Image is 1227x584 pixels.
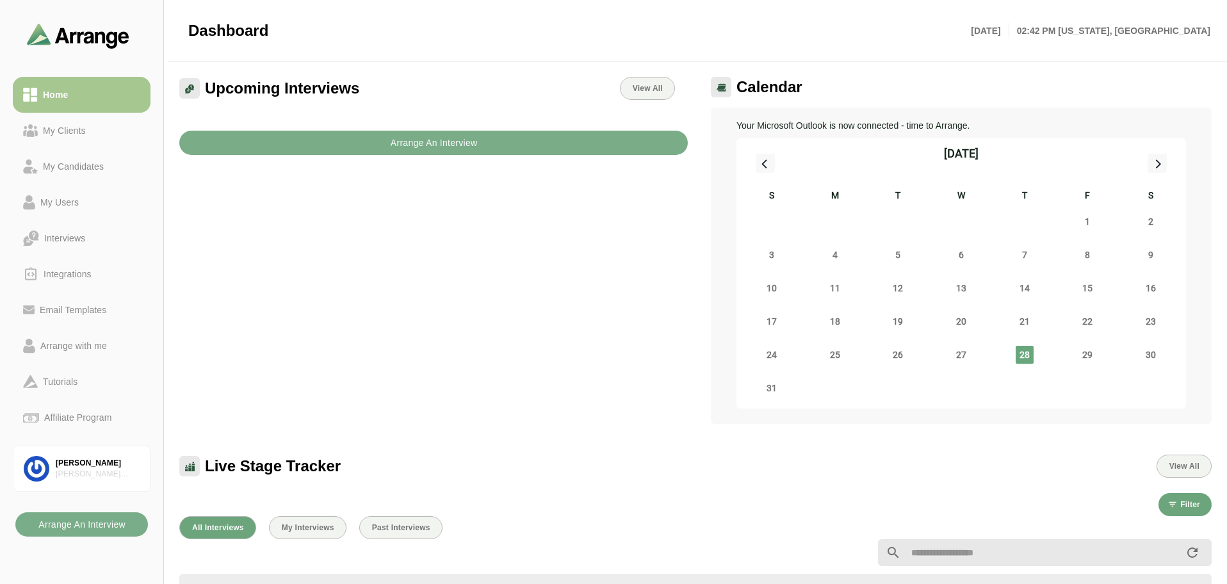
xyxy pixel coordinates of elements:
a: View All [620,77,675,100]
span: Monday, August 18, 2025 [826,312,844,330]
p: 02:42 PM [US_STATE], [GEOGRAPHIC_DATA] [1009,23,1210,38]
div: W [930,188,993,205]
span: Thursday, August 7, 2025 [1016,246,1034,264]
span: Sunday, August 17, 2025 [763,312,781,330]
span: Friday, August 15, 2025 [1078,279,1096,297]
a: My Candidates [13,149,150,184]
p: Your Microsoft Outlook is now connected - time to Arrange. [736,118,1186,133]
div: Integrations [38,266,97,282]
span: Saturday, August 9, 2025 [1142,246,1160,264]
span: My Interviews [281,523,334,532]
a: Home [13,77,150,113]
a: Arrange with me [13,328,150,364]
span: Past Interviews [371,523,430,532]
button: All Interviews [179,516,256,539]
span: Saturday, August 16, 2025 [1142,279,1160,297]
span: Wednesday, August 20, 2025 [952,312,970,330]
span: Thursday, August 28, 2025 [1016,346,1034,364]
div: [DATE] [944,145,979,163]
span: Thursday, August 21, 2025 [1016,312,1034,330]
button: View All [1157,455,1212,478]
span: View All [632,84,663,93]
button: My Interviews [269,516,346,539]
span: Friday, August 1, 2025 [1078,213,1096,231]
div: [PERSON_NAME] [56,458,140,469]
a: Tutorials [13,364,150,400]
span: Sunday, August 24, 2025 [763,346,781,364]
span: Friday, August 29, 2025 [1078,346,1096,364]
span: Sunday, August 3, 2025 [763,246,781,264]
div: My Candidates [38,159,109,174]
span: Monday, August 25, 2025 [826,346,844,364]
span: Wednesday, August 27, 2025 [952,346,970,364]
span: Saturday, August 23, 2025 [1142,312,1160,330]
div: My Users [35,195,84,210]
span: Filter [1180,500,1200,509]
a: My Clients [13,113,150,149]
span: Monday, August 4, 2025 [826,246,844,264]
span: Tuesday, August 26, 2025 [889,346,907,364]
div: Interviews [39,231,90,246]
span: Saturday, August 30, 2025 [1142,346,1160,364]
div: T [993,188,1056,205]
div: S [740,188,804,205]
div: Affiliate Program [39,410,117,425]
span: Tuesday, August 12, 2025 [889,279,907,297]
span: Monday, August 11, 2025 [826,279,844,297]
span: All Interviews [191,523,244,532]
b: Arrange An Interview [38,512,126,537]
a: [PERSON_NAME][PERSON_NAME] Associates [13,446,150,492]
div: T [866,188,930,205]
a: Integrations [13,256,150,292]
button: Past Interviews [359,516,443,539]
span: Wednesday, August 13, 2025 [952,279,970,297]
span: Dashboard [188,21,268,40]
a: Email Templates [13,292,150,328]
span: View All [1169,462,1199,471]
div: Home [38,87,73,102]
i: appended action [1185,545,1200,560]
a: Affiliate Program [13,400,150,435]
a: My Users [13,184,150,220]
span: Saturday, August 2, 2025 [1142,213,1160,231]
span: Friday, August 22, 2025 [1078,312,1096,330]
a: Interviews [13,220,150,256]
div: My Clients [38,123,91,138]
span: Sunday, August 10, 2025 [763,279,781,297]
div: M [804,188,867,205]
span: Live Stage Tracker [205,457,341,476]
div: S [1119,188,1182,205]
span: Wednesday, August 6, 2025 [952,246,970,264]
div: Arrange with me [35,338,112,353]
button: Arrange An Interview [15,512,148,537]
span: Thursday, August 14, 2025 [1016,279,1034,297]
span: Sunday, August 31, 2025 [763,379,781,397]
b: Arrange An Interview [390,131,478,155]
div: [PERSON_NAME] Associates [56,469,140,480]
span: Tuesday, August 19, 2025 [889,312,907,330]
div: Email Templates [35,302,111,318]
button: Filter [1158,493,1212,516]
p: [DATE] [971,23,1009,38]
img: arrangeai-name-small-logo.4d2b8aee.svg [27,23,129,48]
span: Friday, August 8, 2025 [1078,246,1096,264]
span: Upcoming Interviews [205,79,359,98]
button: Arrange An Interview [179,131,688,155]
span: Calendar [736,77,802,97]
span: Tuesday, August 5, 2025 [889,246,907,264]
div: Tutorials [38,374,83,389]
div: F [1056,188,1119,205]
